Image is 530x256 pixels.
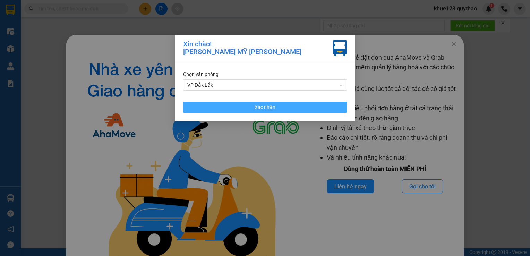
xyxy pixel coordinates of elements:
img: vxr-icon [333,40,347,56]
div: Chọn văn phòng [183,70,347,78]
span: VP Đắk Lắk [187,80,343,90]
button: Xác nhận [183,102,347,113]
div: Xin chào! [PERSON_NAME] MỸ [PERSON_NAME] [183,40,301,56]
span: Xác nhận [255,103,275,111]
